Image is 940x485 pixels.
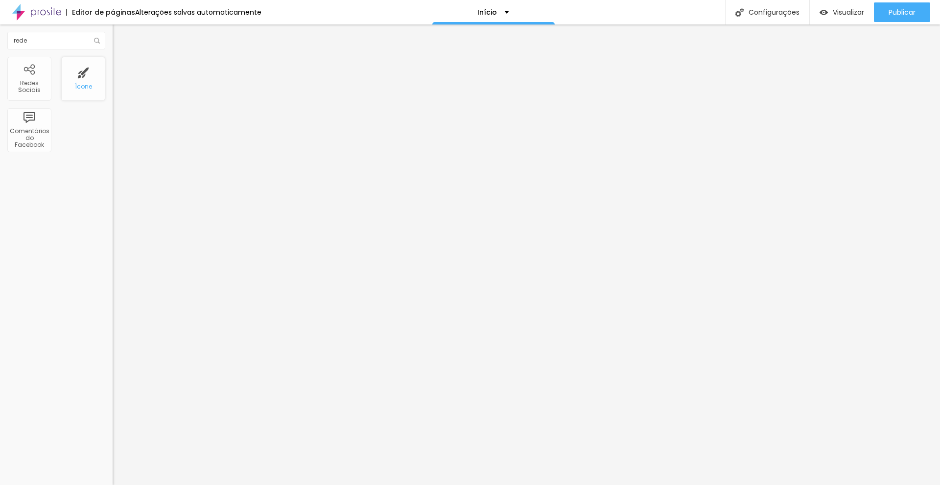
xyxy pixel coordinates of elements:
button: Visualizar [810,2,874,22]
font: Editor de páginas [72,7,135,17]
font: Configurações [749,7,799,17]
img: Ícone [94,38,100,44]
input: Buscar elemento [7,32,105,49]
font: Ícone [75,82,92,91]
font: Visualizar [833,7,864,17]
font: Comentários do Facebook [10,127,49,149]
button: Publicar [874,2,930,22]
img: view-1.svg [820,8,828,17]
font: Início [477,7,497,17]
font: Redes Sociais [18,79,41,94]
img: Ícone [735,8,744,17]
iframe: Editor [113,24,940,485]
font: Publicar [889,7,916,17]
font: Alterações salvas automaticamente [135,7,261,17]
